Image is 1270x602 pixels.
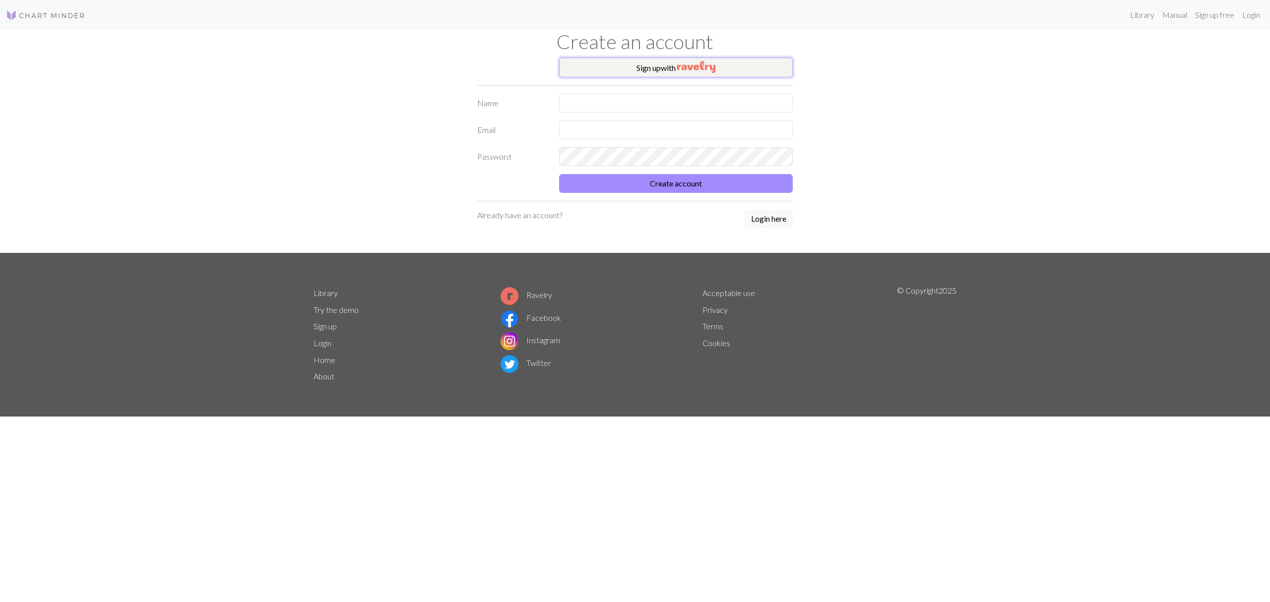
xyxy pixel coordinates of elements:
[745,209,793,229] a: Login here
[1191,5,1238,25] a: Sign up free
[314,371,334,381] a: About
[745,209,793,228] button: Login here
[471,147,553,167] label: Password
[501,287,518,305] img: Ravelry logo
[559,174,793,193] button: Create account
[314,305,359,314] a: Try the demo
[677,61,715,73] img: Ravelry
[501,332,518,350] img: Instagram logo
[314,338,331,348] a: Login
[6,9,85,21] img: Logo
[471,120,553,139] label: Email
[559,58,793,77] button: Sign upwith
[1238,5,1264,25] a: Login
[471,94,553,113] label: Name
[308,30,962,54] h1: Create an account
[501,313,561,322] a: Facebook
[702,338,730,348] a: Cookies
[501,355,518,373] img: Twitter logo
[702,321,723,331] a: Terms
[314,321,337,331] a: Sign up
[501,310,518,328] img: Facebook logo
[501,358,551,367] a: Twitter
[897,285,956,385] p: © Copyright 2025
[1126,5,1158,25] a: Library
[501,290,552,300] a: Ravelry
[702,305,728,314] a: Privacy
[702,288,755,298] a: Acceptable use
[477,209,563,221] p: Already have an account?
[1158,5,1191,25] a: Manual
[314,288,338,298] a: Library
[501,335,560,345] a: Instagram
[314,355,335,364] a: Home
